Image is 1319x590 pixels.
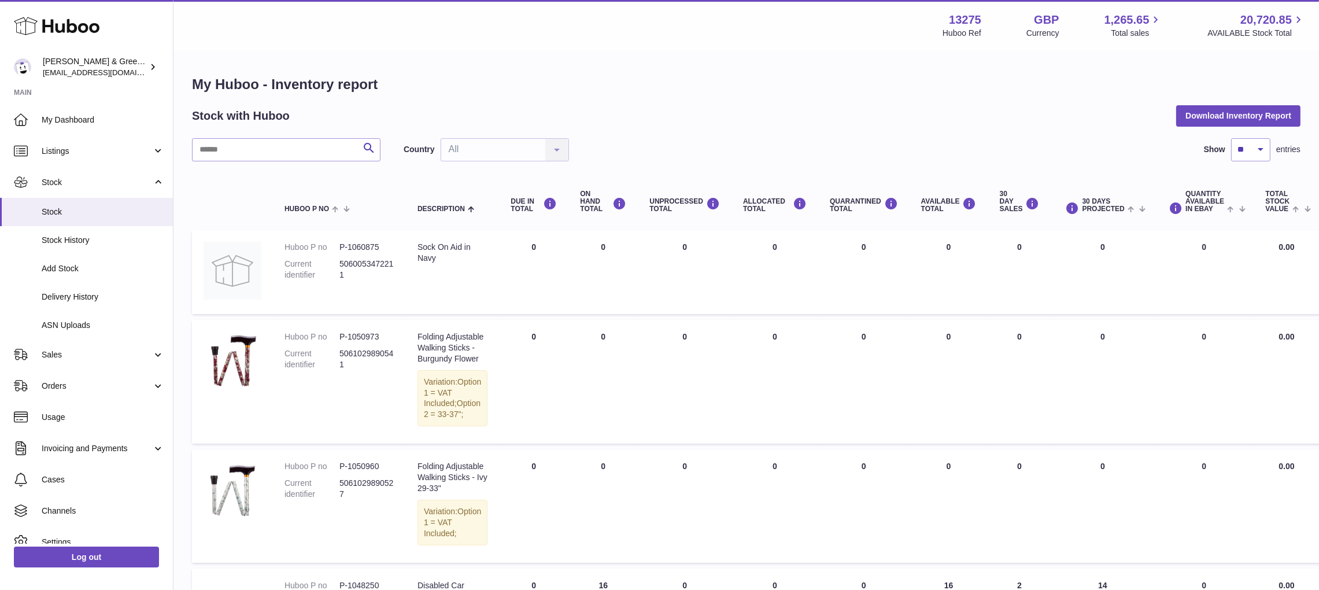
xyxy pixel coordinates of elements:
[1051,230,1155,314] td: 0
[1111,28,1162,39] span: Total sales
[499,449,568,562] td: 0
[568,449,638,562] td: 0
[511,197,557,213] div: DUE IN TOTAL
[339,331,394,342] dd: P-1050973
[1279,581,1294,590] span: 0.00
[910,449,988,562] td: 0
[1154,230,1254,314] td: 0
[862,462,866,471] span: 0
[418,461,487,494] div: Folding Adjustable Walking Sticks - Ivy 29-33"
[42,207,164,217] span: Stock
[42,412,164,423] span: Usage
[1034,12,1059,28] strong: GBP
[943,28,981,39] div: Huboo Ref
[285,348,339,370] dt: Current identifier
[499,230,568,314] td: 0
[1051,449,1155,562] td: 0
[1185,190,1224,213] span: Quantity Available in eBay
[285,461,339,472] dt: Huboo P no
[1176,105,1300,126] button: Download Inventory Report
[204,242,261,300] img: product image
[1240,12,1292,28] span: 20,720.85
[1051,320,1155,444] td: 0
[192,108,290,124] h2: Stock with Huboo
[285,205,329,213] span: Huboo P no
[418,242,487,264] div: Sock On Aid in Navy
[1266,190,1290,213] span: Total stock value
[1279,462,1294,471] span: 0.00
[339,242,394,253] dd: P-1060875
[285,259,339,281] dt: Current identifier
[910,320,988,444] td: 0
[42,474,164,485] span: Cases
[339,348,394,370] dd: 5061029890541
[42,292,164,303] span: Delivery History
[731,230,818,314] td: 0
[988,230,1051,314] td: 0
[568,320,638,444] td: 0
[1154,449,1254,562] td: 0
[424,377,481,408] span: Option 1 = VAT Included;
[339,461,394,472] dd: P-1050960
[580,190,626,213] div: ON HAND Total
[1026,28,1059,39] div: Currency
[1207,12,1305,39] a: 20,720.85 AVAILABLE Stock Total
[42,349,152,360] span: Sales
[1279,242,1294,252] span: 0.00
[404,144,435,155] label: Country
[42,235,164,246] span: Stock History
[339,259,394,281] dd: 5060053472211
[43,68,170,77] span: [EMAIL_ADDRESS][DOMAIN_NAME]
[1082,198,1125,213] span: 30 DAYS PROJECTED
[42,443,152,454] span: Invoicing and Payments
[14,58,31,76] img: internalAdmin-13275@internal.huboo.com
[418,331,487,364] div: Folding Adjustable Walking Sticks - Burgundy Flower
[731,449,818,562] td: 0
[192,75,1300,94] h1: My Huboo - Inventory report
[204,331,261,389] img: product image
[1104,12,1150,28] span: 1,265.65
[42,506,164,517] span: Channels
[1279,332,1294,341] span: 0.00
[285,478,339,500] dt: Current identifier
[830,197,898,213] div: QUARANTINED Total
[638,449,731,562] td: 0
[285,331,339,342] dt: Huboo P no
[1104,12,1163,39] a: 1,265.65 Total sales
[42,537,164,548] span: Settings
[42,320,164,331] span: ASN Uploads
[862,581,866,590] span: 0
[1207,28,1305,39] span: AVAILABLE Stock Total
[638,320,731,444] td: 0
[42,115,164,126] span: My Dashboard
[731,320,818,444] td: 0
[949,12,981,28] strong: 13275
[1276,144,1300,155] span: entries
[204,461,261,519] img: product image
[1204,144,1225,155] label: Show
[285,242,339,253] dt: Huboo P no
[418,370,487,427] div: Variation:
[418,500,487,545] div: Variation:
[339,478,394,500] dd: 5061029890527
[568,230,638,314] td: 0
[424,507,481,538] span: Option 1 = VAT Included;
[638,230,731,314] td: 0
[42,177,152,188] span: Stock
[921,197,977,213] div: AVAILABLE Total
[43,56,147,78] div: [PERSON_NAME] & Green Ltd
[1000,190,1040,213] div: 30 DAY SALES
[14,547,159,567] a: Log out
[910,230,988,314] td: 0
[862,332,866,341] span: 0
[42,263,164,274] span: Add Stock
[988,449,1051,562] td: 0
[499,320,568,444] td: 0
[743,197,807,213] div: ALLOCATED Total
[1154,320,1254,444] td: 0
[862,242,866,252] span: 0
[42,146,152,157] span: Listings
[42,381,152,392] span: Orders
[988,320,1051,444] td: 0
[649,197,720,213] div: UNPROCESSED Total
